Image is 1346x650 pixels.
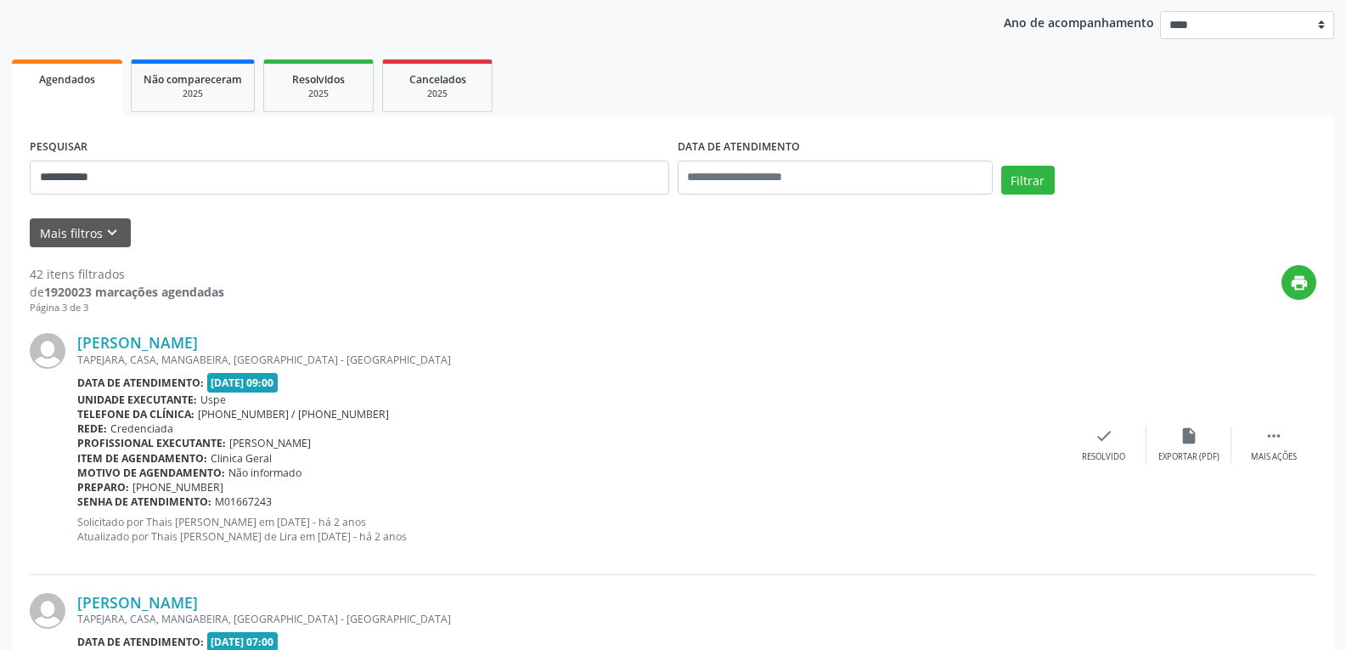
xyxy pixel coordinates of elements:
[110,421,173,436] span: Credenciada
[30,301,224,315] div: Página 3 de 3
[77,376,204,390] b: Data de atendimento:
[77,593,198,612] a: [PERSON_NAME]
[229,436,311,450] span: [PERSON_NAME]
[228,466,301,480] span: Não informado
[144,72,242,87] span: Não compareceram
[395,88,480,100] div: 2025
[77,407,194,421] b: Telefone da clínica:
[30,283,224,301] div: de
[77,353,1062,367] div: TAPEJARA, CASA, MANGABEIRA, [GEOGRAPHIC_DATA] - [GEOGRAPHIC_DATA]
[211,451,272,466] span: Clinica Geral
[77,515,1062,544] p: Solicitado por Thais [PERSON_NAME] em [DATE] - há 2 anos Atualizado por Thais [PERSON_NAME] de Li...
[1001,166,1055,195] button: Filtrar
[1158,451,1219,463] div: Exportar (PDF)
[207,373,279,393] span: [DATE] 09:00
[30,333,65,369] img: img
[77,436,226,450] b: Profissional executante:
[77,421,107,436] b: Rede:
[132,480,223,495] span: [PHONE_NUMBER]
[77,495,211,509] b: Senha de atendimento:
[77,480,129,495] b: Preparo:
[39,72,95,87] span: Agendados
[1004,11,1154,32] p: Ano de acompanhamento
[678,134,800,161] label: DATA DE ATENDIMENTO
[30,593,65,629] img: img
[77,451,207,466] b: Item de agendamento:
[1095,427,1113,445] i: check
[144,88,242,100] div: 2025
[276,88,361,100] div: 2025
[44,284,224,300] strong: 1920023 marcações agendadas
[1251,451,1297,463] div: Mais ações
[30,218,131,248] button: Mais filtroskeyboard_arrow_down
[200,393,226,407] span: Uspe
[1281,265,1316,300] button: print
[77,393,197,407] b: Unidade executante:
[1082,451,1125,463] div: Resolvido
[1264,427,1283,445] i: 
[215,495,272,509] span: M01667243
[77,466,225,480] b: Motivo de agendamento:
[30,134,87,161] label: PESQUISAR
[103,223,121,242] i: keyboard_arrow_down
[1290,274,1309,292] i: print
[409,72,466,87] span: Cancelados
[198,407,389,421] span: [PHONE_NUMBER] / [PHONE_NUMBER]
[292,72,345,87] span: Resolvidos
[77,612,1062,626] div: TAPEJARA, CASA, MANGABEIRA, [GEOGRAPHIC_DATA] - [GEOGRAPHIC_DATA]
[1180,427,1198,445] i: insert_drive_file
[77,635,204,649] b: Data de atendimento:
[77,333,198,352] a: [PERSON_NAME]
[30,265,224,283] div: 42 itens filtrados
